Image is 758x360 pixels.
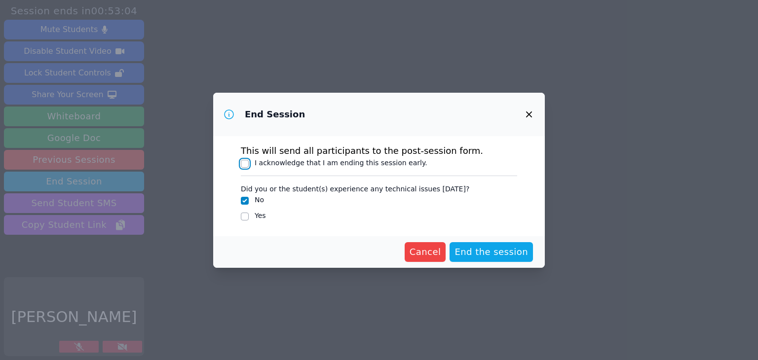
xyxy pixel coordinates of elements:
[455,245,528,259] span: End the session
[405,242,446,262] button: Cancel
[245,108,305,120] h3: End Session
[255,212,266,219] label: Yes
[450,242,533,262] button: End the session
[410,245,441,259] span: Cancel
[255,196,264,204] label: No
[241,144,517,158] p: This will send all participants to the post-session form.
[255,159,427,167] label: I acknowledge that I am ending this session early.
[241,180,469,195] legend: Did you or the student(s) experience any technical issues [DATE]?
